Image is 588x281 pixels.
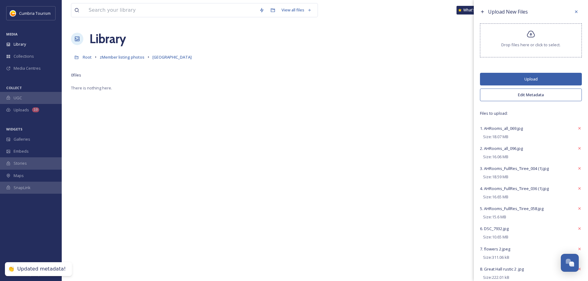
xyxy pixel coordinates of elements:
a: zMember listing photos [100,53,144,61]
span: 5. AHRooms_FullRes_Tiree_058.jpg [480,206,544,211]
span: Size: 15.6 MB [483,214,506,220]
span: Maps [14,173,24,179]
div: 👏 [8,266,14,272]
span: Drop files here or click to select. [501,42,561,48]
input: Search your library [85,3,256,17]
span: Files to upload: [480,110,582,116]
span: COLLECT [6,85,22,90]
span: MEDIA [6,32,18,36]
span: Embeds [14,148,29,154]
span: Cumbria Tourism [19,10,51,16]
span: Uploads [14,107,29,113]
a: Library [90,30,126,48]
a: What's New [457,6,487,14]
button: Open Chat [561,254,579,272]
span: Size: 222.01 kB [483,275,509,280]
span: Upload New Files [488,8,528,15]
span: Size: 16.65 MB [483,194,508,200]
span: UGC [14,95,22,101]
a: View all files [278,4,315,16]
span: [GEOGRAPHIC_DATA] [152,54,192,60]
span: 7. flowers 2.jpeg [480,246,510,252]
span: 6. DSC_7932.jpg [480,226,509,231]
span: Galleries [14,136,30,142]
span: Size: 10.65 MB [483,234,508,240]
div: 10 [32,107,39,112]
div: Updated metadata! [17,266,66,272]
span: 3. AHRooms_FullRes_Tiree_004 (1).jpg [480,166,549,171]
span: Size: 16.06 MB [483,154,508,160]
span: Stories [14,160,27,166]
button: Edit Metadata [480,89,582,101]
span: Root [83,54,92,60]
span: Collections [14,53,34,59]
span: Size: 18.07 MB [483,134,508,140]
span: Size: 311.06 kB [483,254,509,260]
span: Media Centres [14,65,41,71]
span: 0 file s [71,72,81,78]
a: [GEOGRAPHIC_DATA] [152,53,192,61]
span: SnapLink [14,185,31,191]
span: 1. AHRooms_all_069.jpg [480,126,523,131]
img: images.jpg [10,10,16,16]
span: 8. Great Hall rustic 2 .jpg [480,266,524,272]
button: Upload [480,73,582,85]
span: WIDGETS [6,127,23,131]
span: Library [14,41,26,47]
a: Root [83,53,92,61]
span: 2. AHRooms_all_096.jpg [480,146,523,151]
span: There is nothing here. [71,85,112,91]
span: 4. AHRooms_FullRes_Tiree_036 (1).jpg [480,186,549,191]
span: Size: 18.59 MB [483,174,508,180]
span: zMember listing photos [100,54,144,60]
